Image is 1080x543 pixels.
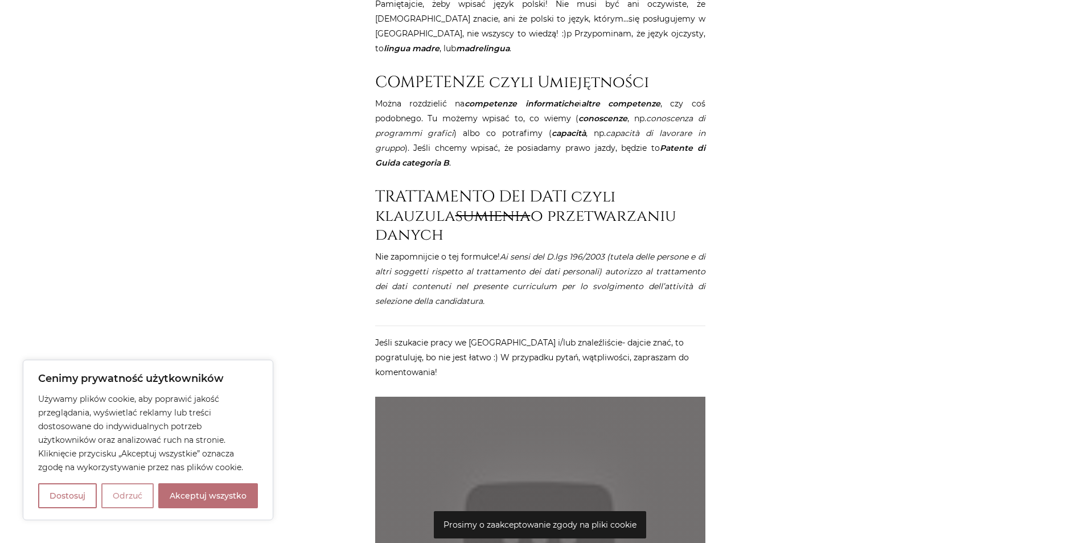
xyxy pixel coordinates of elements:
button: Odrzuć [101,483,154,508]
p: Jeśli szukacie pracy we [GEOGRAPHIC_DATA] i/lub znaleźliście- dajcie znać, to pogratuluję, bo nie... [375,335,705,380]
strong: Patente di Guida categoria B [375,143,705,168]
em: conoscenza di programmi grafici [375,113,705,138]
h2: COMPETENZE czyli Umiejętności [375,73,705,92]
em: capacità di lavorare in gruppo [375,128,705,153]
p: Cenimy prywatność użytkowników [38,372,258,385]
p: Używamy plików cookie, aby poprawić jakość przeglądania, wyświetlać reklamy lub treści dostosowan... [38,392,258,474]
strong: altre competenze [581,98,660,109]
em: capacità [552,128,586,138]
p: Prosimy o zaakceptowanie zgody na pliki cookie [434,511,646,538]
del: sumienia [455,205,531,227]
strong: madrelingua [456,43,510,54]
strong: conoscenze [578,113,627,124]
button: Dostosuj [38,483,97,508]
p: Można rozdzielić na i , czy coś podobnego. Tu możemy wpisać to, co wiemy ( , np. ) albo co potraf... [375,96,705,170]
p: Nie zapomnijcie o tej formułce! [375,249,705,308]
em: Ai sensi del D.lgs 196/2003 (tutela delle persone e di altri soggetti rispetto al trattamento dei... [375,252,705,306]
em: competenze informatiche [465,98,578,109]
strong: lingua madre [384,43,440,54]
button: Akceptuj wszystko [158,483,258,508]
h2: TRATTAMENTO DEI DATI czyli klauzula o przetwarzaniu danych [375,187,705,245]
